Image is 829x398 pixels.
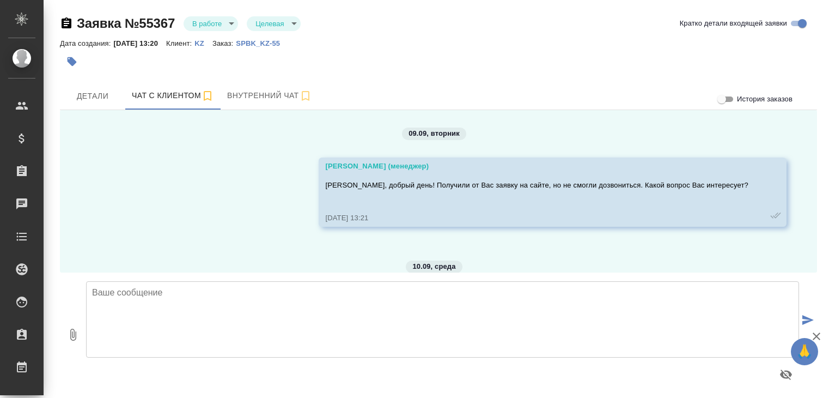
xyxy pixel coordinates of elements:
[412,261,455,272] p: 10.09, среда
[66,89,119,103] span: Детали
[325,213,748,224] div: [DATE] 13:21
[795,340,814,363] span: 🙏
[236,38,288,47] a: SPBK_KZ-55
[166,39,194,47] p: Клиент:
[299,89,312,102] svg: Подписаться
[189,19,225,28] button: В работе
[325,161,748,172] div: [PERSON_NAME] (менеджер)
[325,180,748,191] p: [PERSON_NAME], добрый день! Получили от Вас заявку на сайте, но не смогли дозвониться. Какой вопр...
[60,39,113,47] p: Дата создания:
[680,18,787,29] span: Кратко детали входящей заявки
[60,17,73,30] button: Скопировать ссылку
[125,82,221,110] button: 77071111881 (Алексей) - (undefined)
[227,89,312,102] span: Внутренний чат
[247,16,300,31] div: В работе
[201,89,214,102] svg: Подписаться
[212,39,236,47] p: Заказ:
[791,338,818,365] button: 🙏
[737,94,793,105] span: История заказов
[252,19,287,28] button: Целевая
[132,89,214,102] span: Чат с клиентом
[194,39,212,47] p: KZ
[409,128,460,139] p: 09.09, вторник
[194,38,212,47] a: KZ
[77,16,175,31] a: Заявка №55367
[60,50,84,74] button: Добавить тэг
[113,39,166,47] p: [DATE] 13:20
[184,16,238,31] div: В работе
[236,39,288,47] p: SPBK_KZ-55
[773,361,799,388] button: Предпросмотр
